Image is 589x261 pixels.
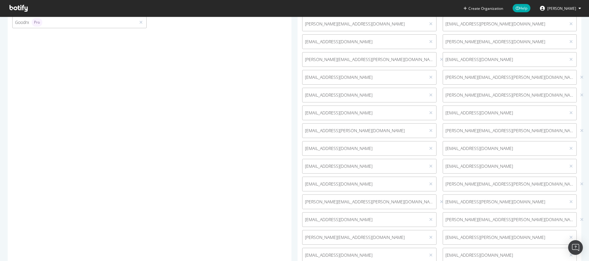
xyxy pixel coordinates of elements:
span: [EMAIL_ADDRESS][DOMAIN_NAME] [305,39,423,45]
span: [EMAIL_ADDRESS][PERSON_NAME][DOMAIN_NAME] [445,199,564,205]
span: [PERSON_NAME][EMAIL_ADDRESS][DOMAIN_NAME] [445,39,564,45]
span: [PERSON_NAME][EMAIL_ADDRESS][DOMAIN_NAME] [305,234,423,240]
div: Goodrx [15,18,133,27]
span: [EMAIL_ADDRESS][DOMAIN_NAME] [305,217,423,223]
span: Jacob Hurwith [547,6,576,11]
span: [PERSON_NAME][EMAIL_ADDRESS][PERSON_NAME][DOMAIN_NAME] [445,128,574,134]
span: [EMAIL_ADDRESS][PERSON_NAME][DOMAIN_NAME] [445,21,564,27]
span: [PERSON_NAME][EMAIL_ADDRESS][PERSON_NAME][DOMAIN_NAME] [445,92,574,98]
span: [EMAIL_ADDRESS][DOMAIN_NAME] [305,181,423,187]
span: [PERSON_NAME][EMAIL_ADDRESS][PERSON_NAME][DOMAIN_NAME] [305,199,434,205]
span: [EMAIL_ADDRESS][DOMAIN_NAME] [445,163,564,169]
span: [PERSON_NAME][EMAIL_ADDRESS][PERSON_NAME][DOMAIN_NAME] [445,217,574,223]
span: [EMAIL_ADDRESS][DOMAIN_NAME] [445,56,564,63]
span: [PERSON_NAME][EMAIL_ADDRESS][PERSON_NAME][DOMAIN_NAME] [305,56,434,63]
span: [EMAIL_ADDRESS][PERSON_NAME][DOMAIN_NAME] [445,234,564,240]
span: [EMAIL_ADDRESS][DOMAIN_NAME] [305,252,423,258]
span: Pro [34,21,40,24]
span: [EMAIL_ADDRESS][DOMAIN_NAME] [305,163,423,169]
div: brand label [32,18,42,27]
span: [EMAIL_ADDRESS][DOMAIN_NAME] [445,110,564,116]
div: Open Intercom Messenger [568,240,583,255]
span: Help [513,4,530,12]
span: [EMAIL_ADDRESS][PERSON_NAME][DOMAIN_NAME] [305,128,423,134]
span: [EMAIL_ADDRESS][DOMAIN_NAME] [445,252,564,258]
span: [EMAIL_ADDRESS][DOMAIN_NAME] [305,145,423,152]
span: [EMAIL_ADDRESS][DOMAIN_NAME] [445,145,564,152]
span: [PERSON_NAME][EMAIL_ADDRESS][DOMAIN_NAME] [305,21,423,27]
button: [PERSON_NAME] [535,3,586,13]
button: Create Organization [463,6,503,11]
span: [EMAIL_ADDRESS][DOMAIN_NAME] [305,92,423,98]
span: [PERSON_NAME][EMAIL_ADDRESS][PERSON_NAME][DOMAIN_NAME] [445,74,574,80]
span: [PERSON_NAME][EMAIL_ADDRESS][PERSON_NAME][DOMAIN_NAME] [445,181,574,187]
span: [EMAIL_ADDRESS][DOMAIN_NAME] [305,74,423,80]
span: [EMAIL_ADDRESS][DOMAIN_NAME] [305,110,423,116]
